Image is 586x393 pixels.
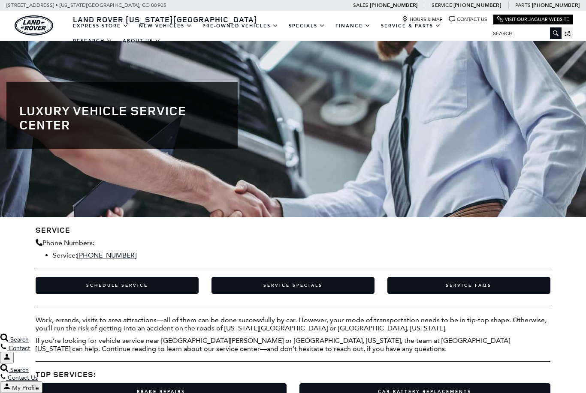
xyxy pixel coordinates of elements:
span: Land Rover [US_STATE][GEOGRAPHIC_DATA] [73,14,257,24]
a: Contact Us [449,16,487,23]
a: Service FAQs [387,277,550,294]
a: Service Specials [211,277,375,294]
span: Search [10,366,29,374]
a: [PHONE_NUMBER] [532,2,580,9]
span: Search [10,336,29,343]
a: Land Rover [US_STATE][GEOGRAPHIC_DATA] [68,14,263,24]
a: Finance [330,18,376,33]
span: Sales [353,2,369,8]
span: Contact [9,345,30,352]
a: Visit Our Jaguar Website [497,16,569,23]
img: Land Rover [15,15,53,36]
a: Pre-Owned Vehicles [197,18,284,33]
input: Search [486,28,562,39]
span: My Profile [12,384,39,392]
a: Specials [284,18,330,33]
a: EXPRESS STORE [68,18,134,33]
a: Service & Parts [376,18,446,33]
a: land-rover [15,15,53,36]
a: [PHONE_NUMBER] [453,2,501,9]
a: New Vehicles [134,18,197,33]
h1: Luxury Vehicle Service Center [19,103,225,132]
a: Hours & Map [402,16,443,23]
span: Contact Us [8,374,38,381]
span: Phone Numbers: [42,239,94,247]
a: Schedule Service [36,277,199,294]
a: [PHONE_NUMBER] [370,2,417,9]
span: Service: [53,251,77,259]
a: [PHONE_NUMBER] [77,251,136,259]
span: Service [432,2,452,8]
a: Research [68,33,118,48]
a: About Us [118,33,166,48]
nav: Main Navigation [68,18,486,48]
span: Parts [515,2,531,8]
a: [STREET_ADDRESS] • [US_STATE][GEOGRAPHIC_DATA], CO 80905 [6,2,166,8]
h3: Service [36,226,550,234]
